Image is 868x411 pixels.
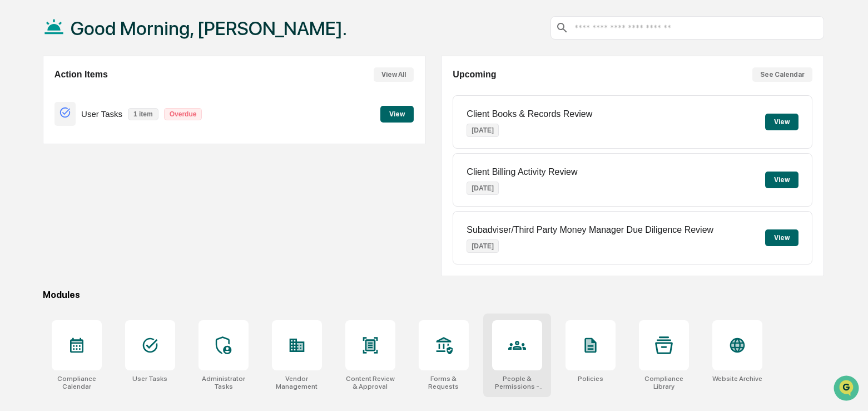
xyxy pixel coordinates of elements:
[199,375,249,390] div: Administrator Tasks
[128,108,158,120] p: 1 item
[50,85,182,96] div: Start new chat
[43,290,824,300] div: Modules
[765,172,798,188] button: View
[11,141,29,159] img: Gabrielle Rosser
[111,246,135,255] span: Pylon
[578,375,603,383] div: Policies
[492,375,542,390] div: People & Permissions - Add Only
[71,17,347,40] h1: Good Morning, [PERSON_NAME].
[52,375,102,390] div: Compliance Calendar
[22,219,70,230] span: Data Lookup
[92,151,96,160] span: •
[7,193,76,213] a: 🖐️Preclearance
[76,193,142,213] a: 🗄️Attestations
[50,96,153,105] div: We're available if you need us!
[11,23,202,41] p: How can we help?
[419,375,469,390] div: Forms & Requests
[81,109,122,119] p: User Tasks
[172,121,202,135] button: See all
[22,198,72,209] span: Preclearance
[467,239,499,253] p: [DATE]
[11,220,20,229] div: 🔎
[164,108,202,120] p: Overdue
[380,108,414,119] a: View
[34,151,90,160] span: [PERSON_NAME]
[81,199,90,208] div: 🗄️
[453,70,496,80] h2: Upcoming
[467,109,592,119] p: Client Books & Records Review
[765,229,798,246] button: View
[11,199,20,208] div: 🖐️
[765,114,798,130] button: View
[712,375,762,383] div: Website Archive
[374,67,414,82] button: View All
[467,182,499,195] p: [DATE]
[92,198,138,209] span: Attestations
[832,374,862,404] iframe: Open customer support
[639,375,689,390] div: Compliance Library
[23,85,43,105] img: 4531339965365_218c74b014194aa58b9b_72.jpg
[272,375,322,390] div: Vendor Management
[189,89,202,102] button: Start new chat
[98,151,121,160] span: [DATE]
[345,375,395,390] div: Content Review & Approval
[78,246,135,255] a: Powered byPylon
[467,225,713,235] p: Subadviser/Third Party Money Manager Due Diligence Review
[752,67,812,82] button: See Calendar
[467,124,499,137] p: [DATE]
[7,214,75,234] a: 🔎Data Lookup
[380,106,414,123] button: View
[467,167,577,177] p: Client Billing Activity Review
[11,124,75,133] div: Past conversations
[11,85,31,105] img: 1746055101610-c473b297-6a78-478c-a979-82029cc54cd1
[132,375,167,383] div: User Tasks
[54,70,108,80] h2: Action Items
